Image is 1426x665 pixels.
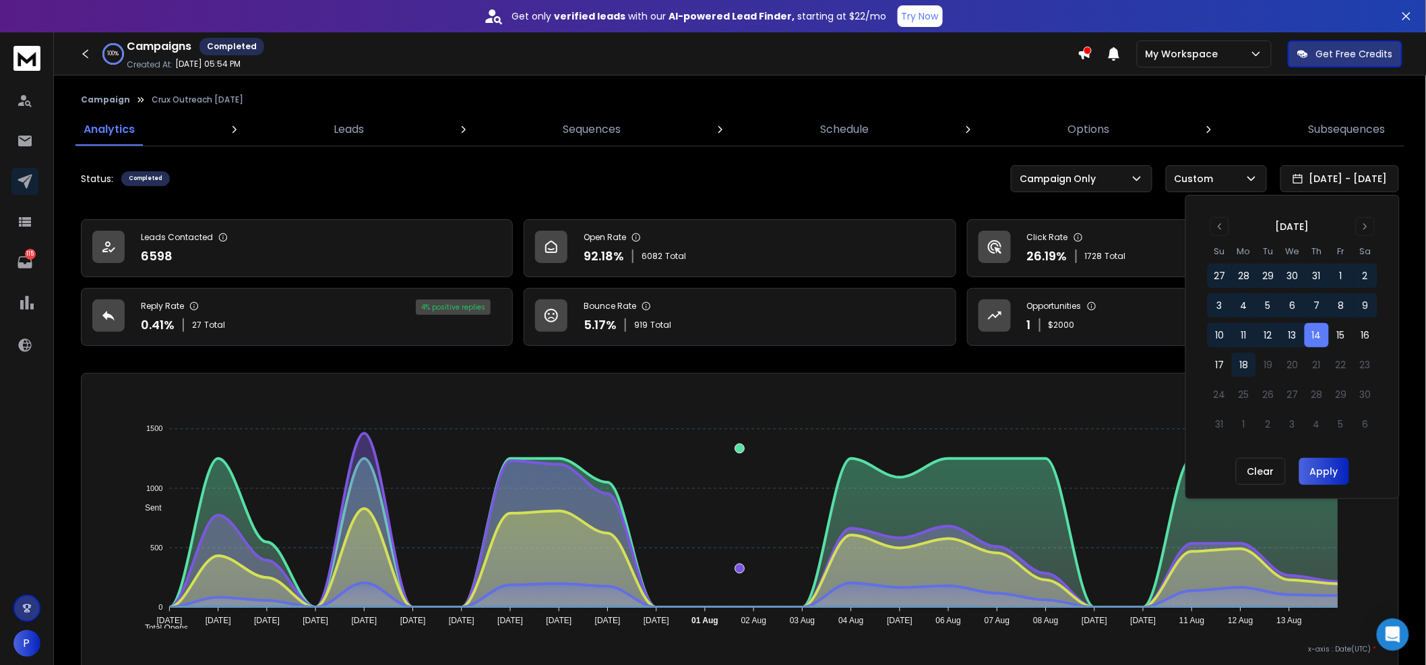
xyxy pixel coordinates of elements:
[1208,264,1232,288] button: 27
[1020,172,1102,185] p: Campaign Only
[1232,293,1256,318] button: 4
[820,121,869,138] p: Schedule
[512,9,887,23] p: Get only with our starting at $22/mo
[1210,217,1229,236] button: Go to previous month
[108,50,119,58] p: 100 %
[1049,320,1075,330] p: $ 2000
[563,121,621,138] p: Sequences
[1329,264,1353,288] button: 1
[81,94,130,105] button: Campaign
[135,623,188,633] span: Total Opens
[1377,618,1409,651] div: Open Intercom Messenger
[1034,616,1059,625] tspan: 08 Aug
[584,301,636,312] p: Bounce Rate
[157,616,183,625] tspan: [DATE]
[650,320,671,330] span: Total
[902,9,939,23] p: Try Now
[1301,113,1394,146] a: Subsequences
[555,9,626,23] strong: verified leads
[1356,217,1375,236] button: Go to next month
[1353,264,1377,288] button: 2
[1232,353,1256,377] button: 18
[1179,616,1204,625] tspan: 11 Aug
[1305,264,1329,288] button: 31
[1280,244,1305,258] th: Wednesday
[159,603,163,611] tspan: 0
[1288,40,1402,67] button: Get Free Credits
[75,113,143,146] a: Analytics
[1146,47,1224,61] p: My Workspace
[13,46,40,71] img: logo
[936,616,961,625] tspan: 06 Aug
[634,320,648,330] span: 919
[584,316,617,335] p: 5.17 %
[192,320,201,330] span: 27
[1329,323,1353,347] button: 15
[1277,616,1302,625] tspan: 13 Aug
[103,644,1377,654] p: x-axis : Date(UTC)
[449,616,474,625] tspan: [DATE]
[325,113,372,146] a: Leads
[84,121,135,138] p: Analytics
[1280,165,1399,192] button: [DATE] - [DATE]
[1309,121,1386,138] p: Subsequences
[400,616,426,625] tspan: [DATE]
[1068,121,1110,138] p: Options
[1232,244,1256,258] th: Monday
[121,171,170,186] div: Completed
[1027,232,1068,243] p: Click Rate
[584,247,624,266] p: 92.18 %
[839,616,864,625] tspan: 04 Aug
[303,616,329,625] tspan: [DATE]
[1316,47,1393,61] p: Get Free Credits
[1256,293,1280,318] button: 5
[81,288,513,346] a: Reply Rate0.41%27Total4% positive replies
[11,249,38,276] a: 115
[1236,458,1286,485] button: Clear
[254,616,280,625] tspan: [DATE]
[135,503,162,513] span: Sent
[204,320,225,330] span: Total
[888,616,913,625] tspan: [DATE]
[13,630,40,657] button: P
[1027,247,1067,266] p: 26.19 %
[352,616,377,625] tspan: [DATE]
[1276,220,1309,233] div: [DATE]
[1208,293,1232,318] button: 3
[642,251,662,262] span: 6082
[141,247,173,266] p: 6598
[1256,244,1280,258] th: Tuesday
[1131,616,1156,625] tspan: [DATE]
[25,249,36,260] p: 115
[669,9,795,23] strong: AI-powered Lead Finder,
[985,616,1010,625] tspan: 07 Aug
[1082,616,1108,625] tspan: [DATE]
[1232,323,1256,347] button: 11
[146,484,162,492] tspan: 1000
[1105,251,1126,262] span: Total
[741,616,766,625] tspan: 02 Aug
[1060,113,1118,146] a: Options
[141,316,175,335] p: 0.41 %
[150,544,162,552] tspan: 500
[967,219,1399,277] a: Click Rate26.19%1728Total
[967,288,1399,346] a: Opportunities1$2000
[665,251,686,262] span: Total
[1353,244,1377,258] th: Saturday
[498,616,524,625] tspan: [DATE]
[1027,301,1082,312] p: Opportunities
[1208,353,1232,377] button: 17
[127,38,191,55] h1: Campaigns
[1256,323,1280,347] button: 12
[146,425,162,433] tspan: 1500
[1299,458,1349,485] button: Apply
[547,616,572,625] tspan: [DATE]
[1280,293,1305,318] button: 6
[1256,264,1280,288] button: 29
[524,288,956,346] a: Bounce Rate5.17%919Total
[524,219,956,277] a: Open Rate92.18%6082Total
[1280,323,1305,347] button: 13
[1305,244,1329,258] th: Thursday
